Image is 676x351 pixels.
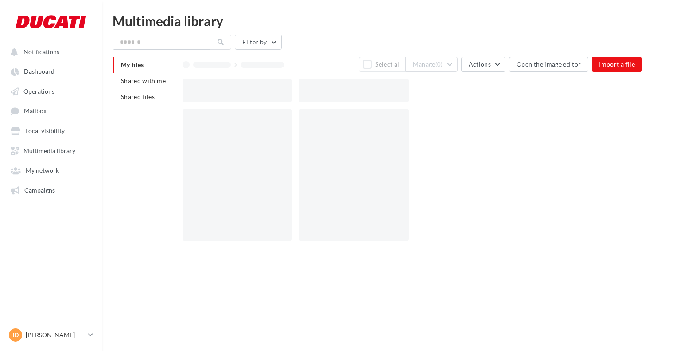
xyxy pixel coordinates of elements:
[121,93,155,100] span: Shared files
[24,107,47,115] span: Mailbox
[23,87,54,95] span: Operations
[24,68,54,75] span: Dashboard
[5,63,97,79] a: Dashboard
[5,83,97,99] a: Operations
[25,127,65,135] span: Local visibility
[509,57,588,72] button: Open the image editor
[113,14,665,28] div: Multimedia library
[5,43,93,59] button: Notifications
[5,103,97,119] a: Mailbox
[7,327,95,343] a: ID [PERSON_NAME]
[24,186,55,194] span: Campaigns
[5,182,97,198] a: Campaigns
[12,331,19,339] span: ID
[23,48,59,55] span: Notifications
[405,57,458,72] button: Manage(0)
[435,61,443,68] span: (0)
[359,57,405,72] button: Select all
[26,331,85,339] p: [PERSON_NAME]
[5,142,97,158] a: Multimedia library
[592,57,642,72] button: Import a file
[23,147,75,154] span: Multimedia library
[469,60,491,68] span: Actions
[461,57,505,72] button: Actions
[235,35,281,50] button: Filter by
[121,77,166,84] span: Shared with me
[5,162,97,178] a: My network
[5,122,97,138] a: Local visibility
[599,60,635,68] span: Import a file
[26,167,59,174] span: My network
[121,61,144,68] span: My files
